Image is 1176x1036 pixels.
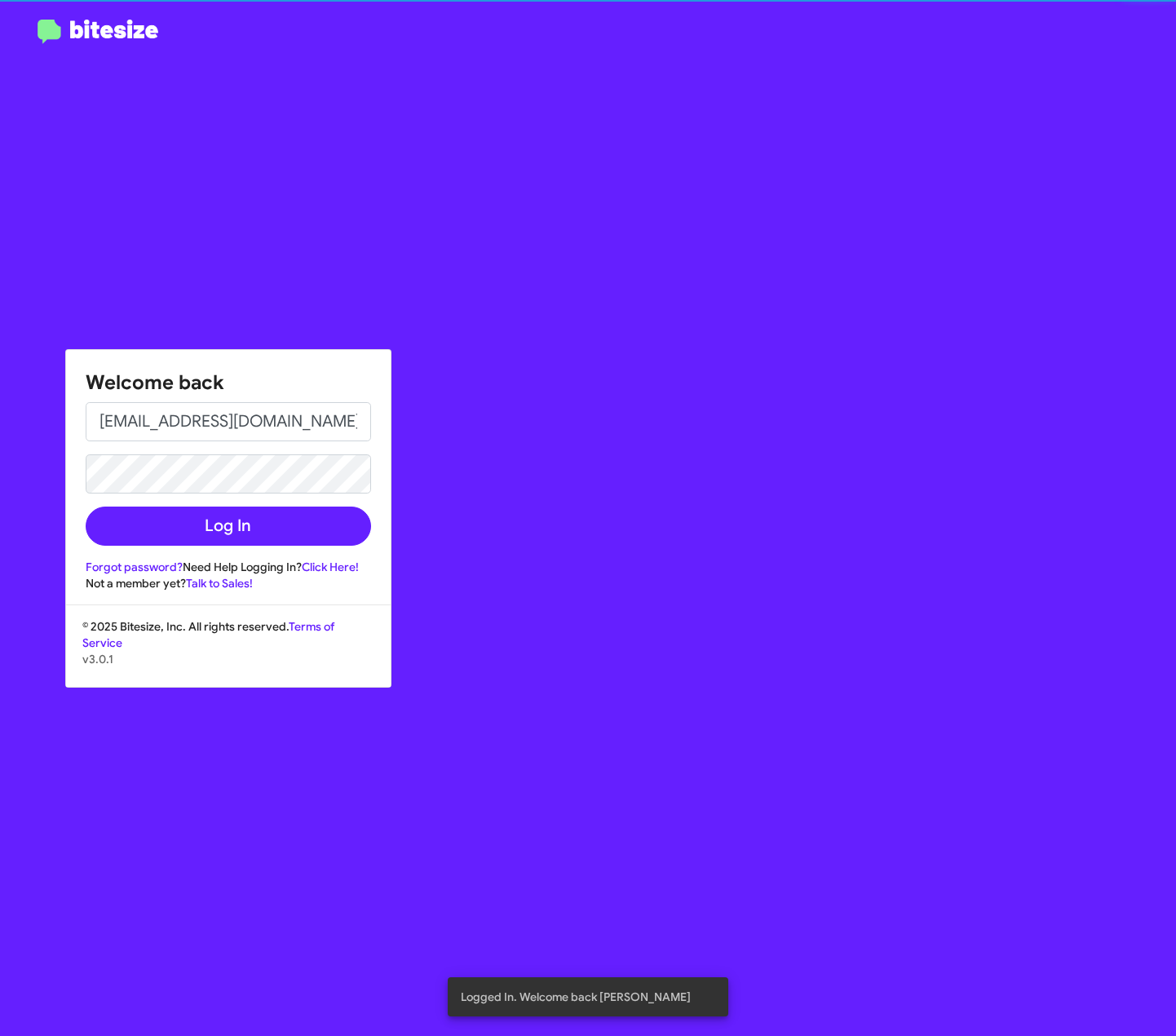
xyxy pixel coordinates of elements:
[82,619,334,650] a: Terms of Service
[86,575,371,591] div: Not a member yet?
[86,559,371,575] div: Need Help Logging In?
[461,989,691,1005] span: Logged In. Welcome back [PERSON_NAME]
[186,576,253,591] a: Talk to Sales!
[86,370,371,396] h1: Welcome back
[86,402,371,441] input: Email address
[86,560,183,574] a: Forgot password?
[66,618,391,687] div: © 2025 Bitesize, Inc. All rights reserved.
[86,507,371,546] button: Log In
[302,560,359,574] a: Click Here!
[82,651,374,667] p: v3.0.1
